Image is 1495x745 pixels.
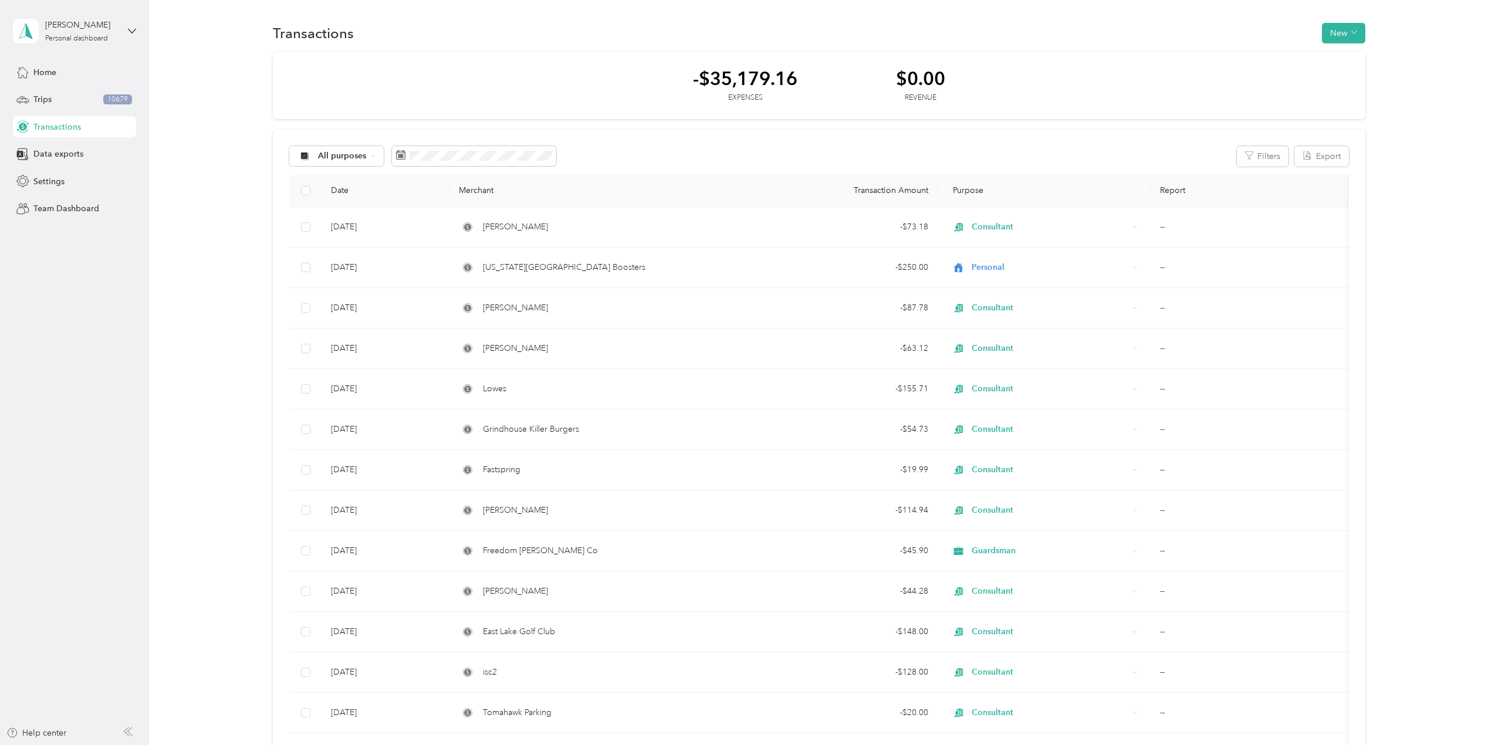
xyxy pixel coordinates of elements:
span: Consultant [972,463,1128,476]
div: - $250.00 [764,261,928,274]
span: Freedom [PERSON_NAME] Co [483,544,598,557]
td: [DATE] [322,369,449,409]
span: Consultant [972,423,1128,436]
span: isc2 [483,666,497,679]
td: -- [1151,369,1354,409]
div: Revenue [896,93,945,103]
div: Personal dashboard [45,35,108,42]
span: Lowes [483,382,506,395]
td: -- [1151,248,1354,288]
td: -- [1151,329,1354,369]
span: Consultant [972,382,1128,395]
span: Grindhouse Killer Burgers [483,423,579,436]
div: - $44.28 [764,585,928,598]
span: Consultant [972,221,1128,233]
span: Settings [33,175,65,188]
div: - $45.90 [764,544,928,557]
th: Date [322,175,449,207]
span: Team Dashboard [33,202,99,215]
td: [DATE] [322,248,449,288]
td: -- [1151,652,1354,693]
span: [PERSON_NAME] [483,302,548,314]
div: $0.00 [896,68,945,89]
td: -- [1151,207,1354,248]
div: [PERSON_NAME] [45,19,119,31]
span: Trips [33,93,52,106]
td: -- [1151,490,1354,531]
span: Consultant [972,504,1128,517]
span: Consultant [972,342,1128,355]
button: Filters [1237,146,1288,167]
button: New [1322,23,1365,43]
td: [DATE] [322,612,449,652]
th: Transaction Amount [755,175,938,207]
th: Report [1151,175,1354,207]
iframe: Everlance-gr Chat Button Frame [1429,679,1495,745]
span: [PERSON_NAME] [483,342,548,355]
div: - $20.00 [764,706,928,719]
td: [DATE] [322,288,449,329]
span: Transactions [33,121,81,133]
td: -- [1151,450,1354,490]
td: [DATE] [322,490,449,531]
div: - $19.99 [764,463,928,476]
div: - $73.18 [764,221,928,233]
div: - $114.94 [764,504,928,517]
td: -- [1151,288,1354,329]
div: - $87.78 [764,302,928,314]
td: -- [1151,571,1354,612]
span: Consultant [972,585,1128,598]
td: [DATE] [322,409,449,450]
div: Expenses [693,93,797,103]
span: Fastspring [483,463,520,476]
td: [DATE] [322,652,449,693]
td: -- [1151,531,1354,571]
td: [DATE] [322,329,449,369]
button: Help center [6,727,66,739]
span: Consultant [972,302,1128,314]
span: Consultant [972,706,1128,719]
th: Merchant [449,175,755,207]
span: Personal [972,261,1128,274]
span: Guardsman [972,544,1128,557]
div: - $63.12 [764,342,928,355]
span: Consultant [972,625,1128,638]
span: [US_STATE][GEOGRAPHIC_DATA] Boosters [483,261,645,274]
div: - $54.73 [764,423,928,436]
span: [PERSON_NAME] [483,504,548,517]
span: All purposes [318,152,367,160]
td: [DATE] [322,207,449,248]
span: Home [33,66,56,79]
td: [DATE] [322,450,449,490]
td: -- [1151,693,1354,733]
span: Tomahawk Parking [483,706,552,719]
span: Data exports [33,148,83,160]
span: [PERSON_NAME] [483,585,548,598]
span: East Lake Golf Club [483,625,555,638]
td: [DATE] [322,571,449,612]
div: - $155.71 [764,382,928,395]
span: 10679 [103,94,132,105]
td: [DATE] [322,531,449,571]
td: -- [1151,612,1354,652]
button: Export [1294,146,1349,167]
span: Consultant [972,666,1128,679]
span: [PERSON_NAME] [483,221,548,233]
div: - $148.00 [764,625,928,638]
td: -- [1151,409,1354,450]
div: -$35,179.16 [693,68,797,89]
td: [DATE] [322,693,449,733]
span: Purpose [947,185,984,195]
div: - $128.00 [764,666,928,679]
h1: Transactions [273,27,354,39]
